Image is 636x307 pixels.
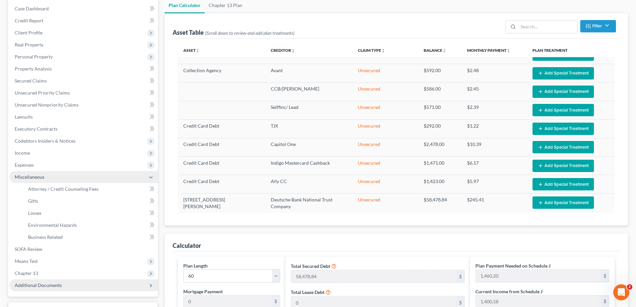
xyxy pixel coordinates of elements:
[462,64,527,82] td: $2.48
[265,193,353,213] td: Deutsche Bank National Trust Company
[265,175,353,193] td: Ally CC
[418,193,462,213] td: $58,478.84
[627,284,632,290] span: 2
[23,219,158,231] a: Environmental Hazards
[462,156,527,175] td: $6.17
[196,49,200,53] i: unfold_more
[456,270,464,283] div: $
[418,120,462,138] td: $292.00
[265,101,353,119] td: Selffinc/ Lead
[15,126,57,132] span: Executory Contracts
[506,49,510,53] i: unfold_more
[178,120,265,138] td: Credit Card Debt
[265,138,353,156] td: Capitol One
[9,3,158,15] a: Case Dashboard
[353,64,418,82] td: Unsecured
[183,262,208,269] label: Plan Length
[580,20,616,32] button: Filter
[15,66,52,71] span: Property Analysis
[601,270,609,282] div: $
[178,175,265,193] td: Credit Card Debt
[15,174,44,180] span: Miscellaneous
[353,120,418,138] td: Unsecured
[15,78,47,84] span: Secured Claims
[424,48,446,53] a: Balanceunfold_more
[418,83,462,101] td: $586.00
[15,114,33,120] span: Lawsuits
[15,102,78,108] span: Unsecured Nonpriority Claims
[28,234,63,240] span: Business Related
[9,75,158,87] a: Secured Claims
[475,262,551,269] label: Plan Payment Needed on Schedule J
[178,156,265,175] td: Credit Card Debt
[467,48,510,53] a: Monthly Paymentunfold_more
[183,48,200,53] a: Assetunfold_more
[265,64,353,82] td: Avant
[291,263,330,270] label: Total Secured Debt
[9,123,158,135] a: Executory Contracts
[462,101,527,119] td: $2.39
[15,18,43,23] span: Credit Report
[353,193,418,213] td: Unsecured
[518,20,577,33] input: Search...
[9,87,158,99] a: Unsecured Priority Claims
[15,246,42,252] span: SOFA Review
[23,231,158,243] a: Business Related
[353,138,418,156] td: Unsecured
[28,222,77,228] span: Environmental Hazards
[265,156,353,175] td: Indigo Mastercard Cashback
[462,193,527,213] td: $245.41
[15,138,75,144] span: Codebtors Insiders & Notices
[613,284,629,300] iframe: Intercom live chat
[23,183,158,195] a: Attorney / Credit Counseling Fees
[23,207,158,219] a: Losses
[462,138,527,156] td: $10.39
[462,120,527,138] td: $1.22
[15,162,34,168] span: Expenses
[476,270,601,282] input: 0.00
[271,48,295,53] a: Creditorunfold_more
[9,63,158,75] a: Property Analysis
[15,258,38,264] span: Means Test
[15,90,70,96] span: Unsecured Priority Claims
[533,104,594,116] button: Add Special Treatment
[418,64,462,82] td: $592.00
[178,64,265,82] td: Collection Agency
[9,111,158,123] a: Lawsuits
[15,54,53,59] span: Personal Property
[173,242,201,250] div: Calculator
[23,195,158,207] a: Gifts
[178,193,265,213] td: [STREET_ADDRESS][PERSON_NAME]
[28,198,38,204] span: Gifts
[291,270,456,283] input: 0.00
[9,15,158,27] a: Credit Report
[15,42,43,47] span: Real Property
[418,156,462,175] td: $1,471.00
[475,288,543,295] label: Current Income from Schedule J
[183,288,223,295] label: Mortgage Payment
[265,83,353,101] td: CCB/[PERSON_NAME]
[353,101,418,119] td: Unsecured
[418,101,462,119] td: $571.00
[9,243,158,255] a: SOFA Review
[28,210,41,216] span: Losses
[533,178,594,190] button: Add Special Treatment
[462,175,527,193] td: $5.97
[9,99,158,111] a: Unsecured Nonpriority Claims
[462,83,527,101] td: $2.45
[527,44,615,57] th: Plan Treatment
[173,28,294,36] div: Asset Table
[353,175,418,193] td: Unsecured
[353,83,418,101] td: Unsecured
[418,138,462,156] td: $2,478.00
[533,86,594,98] button: Add Special Treatment
[15,270,38,276] span: Chapter 13
[358,48,385,53] a: Claim Typeunfold_more
[533,67,594,80] button: Add Special Treatment
[205,30,294,36] span: (Scroll down to review and add plan treatments)
[28,186,98,192] span: Attorney / Credit Counseling Fees
[533,123,594,135] button: Add Special Treatment
[353,156,418,175] td: Unsecured
[533,160,594,172] button: Add Special Treatment
[291,49,295,53] i: unfold_more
